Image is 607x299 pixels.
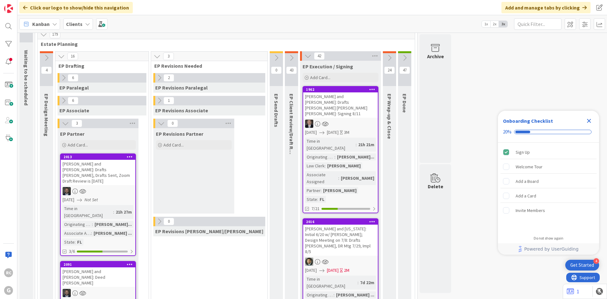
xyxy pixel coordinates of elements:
div: [PERSON_NAME] ... [334,291,376,298]
span: 2x [490,21,499,27]
div: [PERSON_NAME] and [PERSON_NAME]: Drafts [PERSON_NAME] [PERSON_NAME] [PERSON_NAME]: Signing 8/11 [303,92,378,118]
span: 24 [384,66,395,74]
div: Originating Attorney [305,153,334,160]
div: Click our logo to show/hide this navigation [19,2,133,13]
div: 2M [344,267,349,274]
span: EP Revisions Associate [155,107,208,114]
div: 2016 [306,220,378,224]
span: : [317,196,318,203]
div: FL [318,196,326,203]
div: [PERSON_NAME] [326,162,362,169]
div: G [4,286,13,295]
div: 21h 27m [114,209,133,215]
div: Get Started [570,262,594,268]
i: Not Set [84,197,98,202]
span: Kanban [32,20,50,28]
span: EP Wrap-up & Close [386,94,393,139]
span: [DATE] [305,129,317,136]
span: 7/21 [311,205,320,212]
span: EP Client Review/Draft Review Meeting [288,94,295,183]
span: 0 [163,218,174,225]
div: 1962 [306,87,378,92]
span: Estate Planning [41,41,407,47]
div: Add and manage tabs by clicking [501,2,591,13]
div: Associate Assigned [63,230,91,237]
div: [PERSON_NAME] ... [92,230,133,237]
span: EP Revisions Needed [154,63,260,69]
a: Powered by UserGuiding [501,243,596,255]
span: 0 [271,66,282,74]
div: Originating Attorney [63,221,92,228]
div: 2016[PERSON_NAME] and [US_STATE]: Initial 6/20 w/ [PERSON_NAME]; Design Meeting on 7/8: Drafts [P... [303,219,378,256]
span: 47 [399,66,410,74]
div: Archive [427,53,444,60]
img: JW [63,289,71,297]
div: Checklist Container [498,111,599,255]
div: 2016 [303,219,378,225]
span: : [334,153,335,160]
div: Add a Board is incomplete. [500,174,597,188]
a: 1962[PERSON_NAME] and [PERSON_NAME]: Drafts [PERSON_NAME] [PERSON_NAME] [PERSON_NAME]: Signing 8/... [303,86,378,213]
span: 1x [482,21,490,27]
span: 3x [499,21,507,27]
div: Law Clerk [305,162,325,169]
span: EP Revisions Brad/Jonas [155,228,263,234]
div: [PERSON_NAME] and [US_STATE]: Initial 6/20 w/ [PERSON_NAME]; Design Meeting on 7/8: Drafts [PERSO... [303,225,378,256]
div: [PERSON_NAME]... [335,153,376,160]
span: : [358,279,359,286]
span: 3/6 [69,248,75,255]
div: Footer [498,243,599,255]
input: Quick Filter... [514,18,561,30]
span: : [92,221,93,228]
span: EP Associate [59,107,89,114]
div: Sign Up is complete. [500,145,597,159]
b: Clients [66,21,83,27]
div: 1962 [303,87,378,92]
div: State [305,196,317,203]
div: Delete [428,183,443,190]
span: 2 [163,74,174,82]
span: 0 [167,120,178,127]
img: CG [305,258,313,266]
div: Sign Up [516,148,530,156]
span: Support [13,1,29,9]
div: 3M [344,129,349,136]
div: Checklist progress: 20% [503,129,594,135]
span: EP Revisions Partner [156,131,203,137]
div: Time in [GEOGRAPHIC_DATA] [305,276,358,290]
div: Invite Members [516,207,545,214]
div: 2013 [64,155,135,159]
span: [DATE] [327,129,339,136]
div: 20% [503,129,512,135]
span: : [338,175,339,182]
span: Add Card... [68,142,88,148]
span: [DATE] [63,196,74,203]
span: [DATE] [327,267,339,274]
div: 2013 [61,154,135,160]
span: 179 [50,31,60,38]
div: JW [61,289,135,297]
div: [PERSON_NAME] and [PERSON_NAME]: Deed [PERSON_NAME] [61,267,135,287]
div: Associate Assigned [305,171,338,185]
div: Time in [GEOGRAPHIC_DATA] [305,138,356,152]
div: 2013[PERSON_NAME] and [PERSON_NAME]: Drafts [PERSON_NAME], Drafts Sent, Zoom Draft Review is [DATE] [61,154,135,185]
div: Add a Board [516,178,539,185]
div: 2091 [61,262,135,267]
a: 2013[PERSON_NAME] and [PERSON_NAME]: Drafts [PERSON_NAME], Drafts Sent, Zoom Draft Review is [DAT... [60,153,136,256]
span: : [325,162,326,169]
span: EP Send Drafts [273,94,279,127]
div: 1962[PERSON_NAME] and [PERSON_NAME]: Drafts [PERSON_NAME] [PERSON_NAME] [PERSON_NAME]: Signing 8/11 [303,87,378,118]
span: 3 [163,53,174,60]
span: 3 [71,120,82,127]
a: 1 [567,288,579,295]
span: EP Paralegal [59,84,89,91]
span: 16 [67,53,78,60]
div: 21h 21m [357,141,376,148]
div: 2091[PERSON_NAME] and [PERSON_NAME]: Deed [PERSON_NAME] [61,262,135,287]
div: [PERSON_NAME]... [93,221,133,228]
span: 6 [68,97,78,104]
div: Close Checklist [584,116,594,126]
div: FL [76,239,83,246]
span: : [356,141,357,148]
span: EP Partner [60,131,84,137]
